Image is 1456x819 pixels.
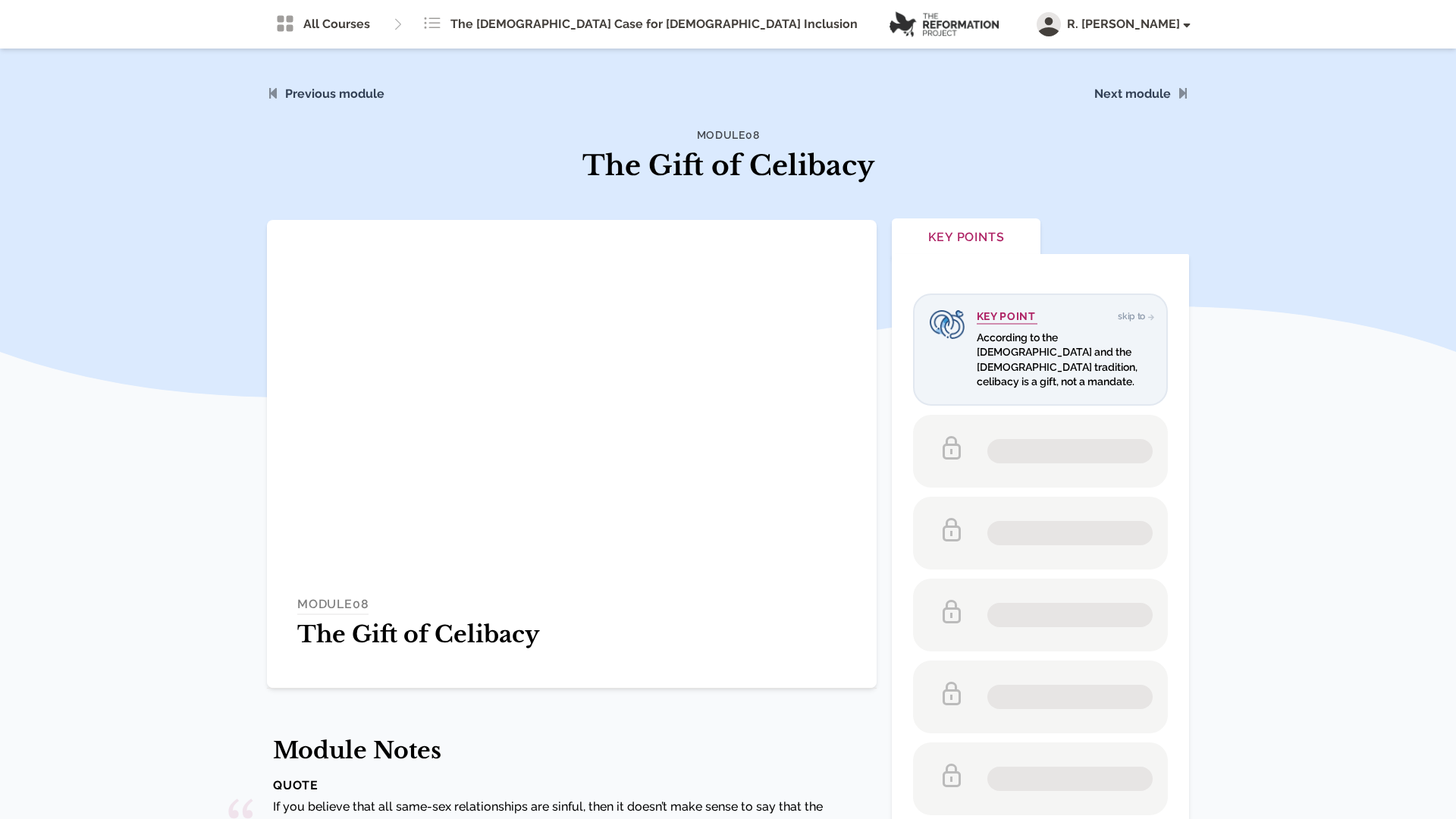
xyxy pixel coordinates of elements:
[450,15,858,33] span: The [DEMOGRAPHIC_DATA] Case for [DEMOGRAPHIC_DATA] Inclusion
[303,15,370,33] span: All Courses
[534,127,922,143] h4: Module 08
[892,218,1040,259] button: Key Points
[977,310,1037,325] h4: Key Point
[977,331,1151,389] p: According to the [DEMOGRAPHIC_DATA] and the [DEMOGRAPHIC_DATA] tradition, celibacy is a gift, not...
[267,220,877,563] iframe: Module 08 - The Gift of Celibacy
[534,146,922,187] h1: The Gift of Celibacy
[1118,311,1151,322] span: Skip to
[1037,12,1189,36] button: R. [PERSON_NAME]
[1094,86,1171,101] a: Next module
[267,9,379,39] a: All Courses
[273,778,318,792] strong: QUOTE
[414,9,867,39] a: The [DEMOGRAPHIC_DATA] Case for [DEMOGRAPHIC_DATA] Inclusion
[285,86,384,101] a: Previous module
[890,11,999,37] img: logo.png
[297,595,369,615] h4: MODULE 08
[1067,15,1189,33] span: R. [PERSON_NAME]
[273,737,846,764] h1: Module Notes
[297,621,846,648] h1: The Gift of Celibacy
